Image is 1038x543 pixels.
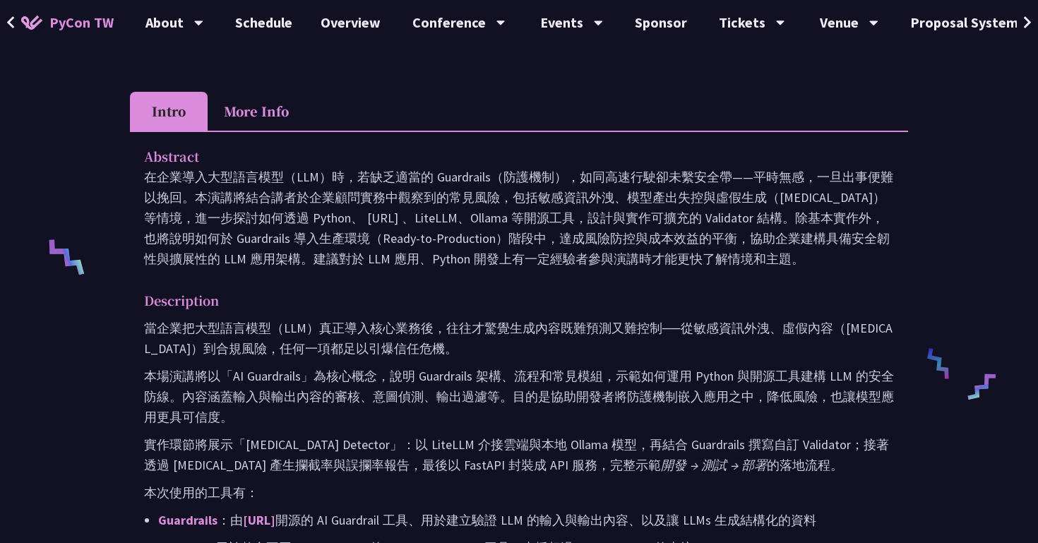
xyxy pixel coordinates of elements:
[7,5,128,40] a: PyCon TW
[144,434,894,475] p: 實作環節將展示「[MEDICAL_DATA] Detector」：以 LiteLLM 介接雲端與本地 Ollama 模型，再結合 Guardrails 撰寫自訂 Validator；接著透過 [...
[144,290,866,311] p: Description
[144,366,894,427] p: 本場演講將以「AI Guardrails」為核心概念，說明 Guardrails 架構、流程和常見模組，示範如何運用 Python 與開源工具建構 LLM 的安全防線。內容涵蓋輸入與輸出內容的審...
[130,92,208,131] li: Intro
[49,12,114,33] span: PyCon TW
[158,512,217,528] a: Guardrails
[158,510,894,530] p: ：由 開源的 AI Guardrail 工具、用於建立驗證 LLM 的輸入與輸出內容、以及讓 LLMs 生成結構化的資料
[144,318,894,359] p: 當企業把大型語言模型（LLM）真正導入核心業務後，往往才驚覺生成內容既難預測又難控制──從敏感資訊外洩、虛假內容（[MEDICAL_DATA]）到合規風險，任何一項都足以引爆信任危機。
[243,512,275,528] a: [URL]
[661,457,767,473] em: 開發 → 測試 → 部署
[144,167,894,269] p: 在企業導入大型語言模型（LLM）時，若缺乏適當的 Guardrails（防護機制），如同高速行駛卻未繫安全帶——平時無感，一旦出事便難以挽回。本演講將結合講者於企業顧問實務中觀察到的常見風險，包...
[208,92,305,131] li: More Info
[144,482,894,503] p: 本次使用的工具有：
[144,146,866,167] p: Abstract
[21,16,42,30] img: Home icon of PyCon TW 2025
